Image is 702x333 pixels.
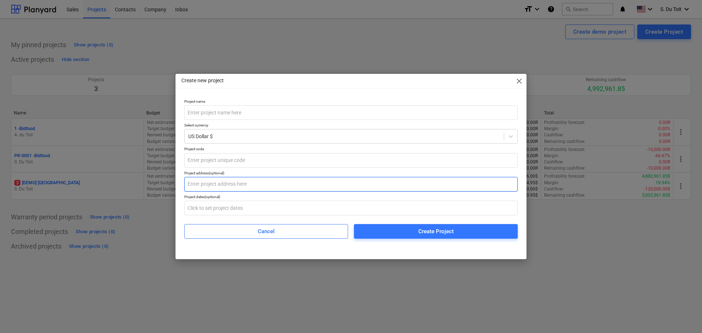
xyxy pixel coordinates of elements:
[184,224,348,239] button: Cancel
[181,77,224,84] p: Create new project
[184,99,518,105] p: Project name
[184,153,518,168] input: Enter project unique code
[184,201,518,215] input: Click to set project dates
[184,105,518,120] input: Enter project name here
[184,171,518,175] div: Project address (optional)
[184,123,518,129] p: Select currency
[354,224,518,239] button: Create Project
[515,77,524,86] span: close
[258,227,275,236] div: Cancel
[184,194,518,199] div: Project dates (optional)
[418,227,454,236] div: Create Project
[184,177,518,192] input: Enter project address here
[665,298,702,333] iframe: Chat Widget
[184,147,518,153] p: Project code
